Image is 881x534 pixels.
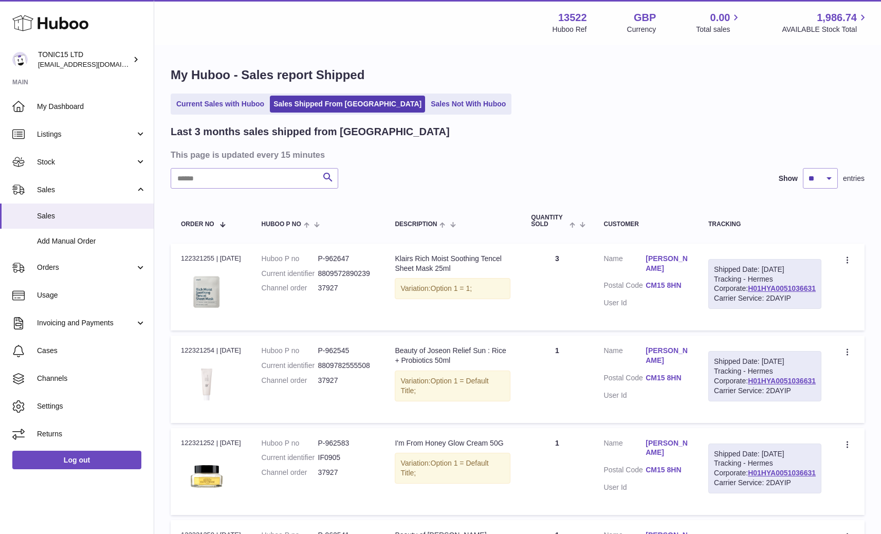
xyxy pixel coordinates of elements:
dt: User Id [603,391,646,400]
div: Klairs Rich Moist Soothing Tencel Sheet Mask 25ml [395,254,510,273]
span: Total sales [696,25,742,34]
div: Shipped Date: [DATE] [714,449,816,459]
h3: This page is updated every 15 minutes [171,149,862,160]
div: Carrier Service: 2DAYIP [714,293,816,303]
img: Klairs_Rich-Moist-Soothing-Tencel-Sheet-Mask_pouch_front.jpg [181,266,232,318]
a: Log out [12,451,141,469]
h2: Last 3 months sales shipped from [GEOGRAPHIC_DATA] [171,125,450,139]
dt: Name [603,438,646,461]
dt: Huboo P no [262,254,318,264]
span: Stock [37,157,135,167]
dt: Postal Code [603,281,646,293]
a: Sales Not With Huboo [427,96,509,113]
div: Tracking - Hermes Corporate: [708,259,821,309]
td: 3 [521,244,593,330]
a: [PERSON_NAME] [646,254,688,273]
span: [EMAIL_ADDRESS][DOMAIN_NAME] [38,60,151,68]
div: 122321252 | [DATE] [181,438,241,448]
div: Tracking - Hermes Corporate: [708,444,821,494]
img: BeautyofJoseonReliefSunRice_Probiotics.png [181,359,232,410]
div: 122321255 | [DATE] [181,254,241,263]
div: Customer [603,221,688,228]
div: Variation: [395,453,510,484]
h1: My Huboo - Sales report Shipped [171,67,865,83]
span: 1,986.74 [817,11,857,25]
dt: Current identifier [262,453,318,463]
span: Order No [181,221,214,228]
dd: 8809572890239 [318,269,375,279]
img: pamper@tonic15.com [12,52,28,67]
dt: Current identifier [262,269,318,279]
span: Option 1 = Default Title; [400,377,488,395]
dd: 37927 [318,468,375,477]
div: Shipped Date: [DATE] [714,265,816,274]
div: Carrier Service: 2DAYIP [714,478,816,488]
div: Shipped Date: [DATE] [714,357,816,366]
dt: Channel order [262,376,318,385]
a: H01HYA0051036631 [748,469,816,477]
a: CM15 8HN [646,373,688,383]
a: CM15 8HN [646,465,688,475]
span: Cases [37,346,146,356]
dt: Postal Code [603,465,646,477]
span: Option 1 = 1; [431,284,472,292]
dt: Name [603,346,646,368]
span: Sales [37,185,135,195]
span: Huboo P no [262,221,301,228]
span: Option 1 = Default Title; [400,459,488,477]
span: Returns [37,429,146,439]
dt: User Id [603,483,646,492]
a: 0.00 Total sales [696,11,742,34]
span: Sales [37,211,146,221]
dt: Huboo P no [262,438,318,448]
a: H01HYA0051036631 [748,377,816,385]
dt: User Id [603,298,646,308]
dd: 37927 [318,283,375,293]
td: 1 [521,428,593,515]
span: Listings [37,130,135,139]
div: Carrier Service: 2DAYIP [714,386,816,396]
span: 0.00 [710,11,730,25]
div: Beauty of Joseon Relief Sun : Rice + Probiotics 50ml [395,346,510,365]
div: TONIC15 LTD [38,50,131,69]
span: Add Manual Order [37,236,146,246]
div: Tracking - Hermes Corporate: [708,351,821,401]
dt: Huboo P no [262,346,318,356]
dt: Channel order [262,468,318,477]
td: 1 [521,336,593,422]
div: 122321254 | [DATE] [181,346,241,355]
div: Variation: [395,371,510,401]
label: Show [779,174,798,183]
span: entries [843,174,865,183]
span: Quantity Sold [531,214,567,228]
a: CM15 8HN [646,281,688,290]
span: Orders [37,263,135,272]
a: 1,986.74 AVAILABLE Stock Total [782,11,869,34]
strong: GBP [634,11,656,25]
span: Settings [37,401,146,411]
a: [PERSON_NAME] [646,346,688,365]
dd: P-962545 [318,346,375,356]
div: Huboo Ref [553,25,587,34]
a: H01HYA0051036631 [748,284,816,292]
dd: 8809782555508 [318,361,375,371]
span: Description [395,221,437,228]
span: My Dashboard [37,102,146,112]
dt: Name [603,254,646,276]
a: Current Sales with Huboo [173,96,268,113]
span: Usage [37,290,146,300]
span: AVAILABLE Stock Total [782,25,869,34]
dd: P-962647 [318,254,375,264]
div: Currency [627,25,656,34]
div: Tracking [708,221,821,228]
strong: 13522 [558,11,587,25]
dt: Postal Code [603,373,646,385]
dd: P-962583 [318,438,375,448]
span: Invoicing and Payments [37,318,135,328]
dd: IF0905 [318,453,375,463]
a: Sales Shipped From [GEOGRAPHIC_DATA] [270,96,425,113]
a: [PERSON_NAME] [646,438,688,458]
span: Channels [37,374,146,383]
img: HoneyCream.jpg [181,451,232,502]
div: Variation: [395,278,510,299]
